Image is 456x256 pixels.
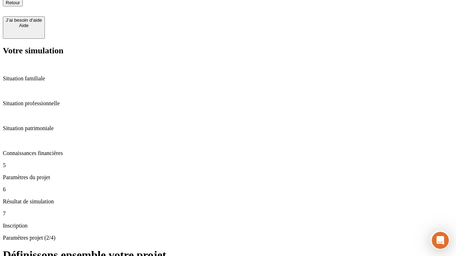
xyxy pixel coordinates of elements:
[3,16,45,39] button: J’ai besoin d'aideAide
[3,235,453,241] p: Paramètres projet (2/4)
[3,150,453,156] p: Connaissances financières
[3,75,453,82] p: Situation familiale
[3,198,453,205] p: Résultat de simulation
[432,232,449,249] iframe: Intercom live chat
[3,162,453,169] p: 5
[3,174,453,181] p: Paramètres du projet
[3,223,453,229] p: Inscription
[3,100,453,107] p: Situation professionnelle
[3,210,453,217] p: 7
[3,125,453,132] p: Situation patrimoniale
[3,186,453,193] p: 6
[6,23,42,28] div: Aide
[6,17,42,23] div: J’ai besoin d'aide
[430,230,450,250] iframe: Intercom live chat discovery launcher
[3,46,453,55] h2: Votre simulation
